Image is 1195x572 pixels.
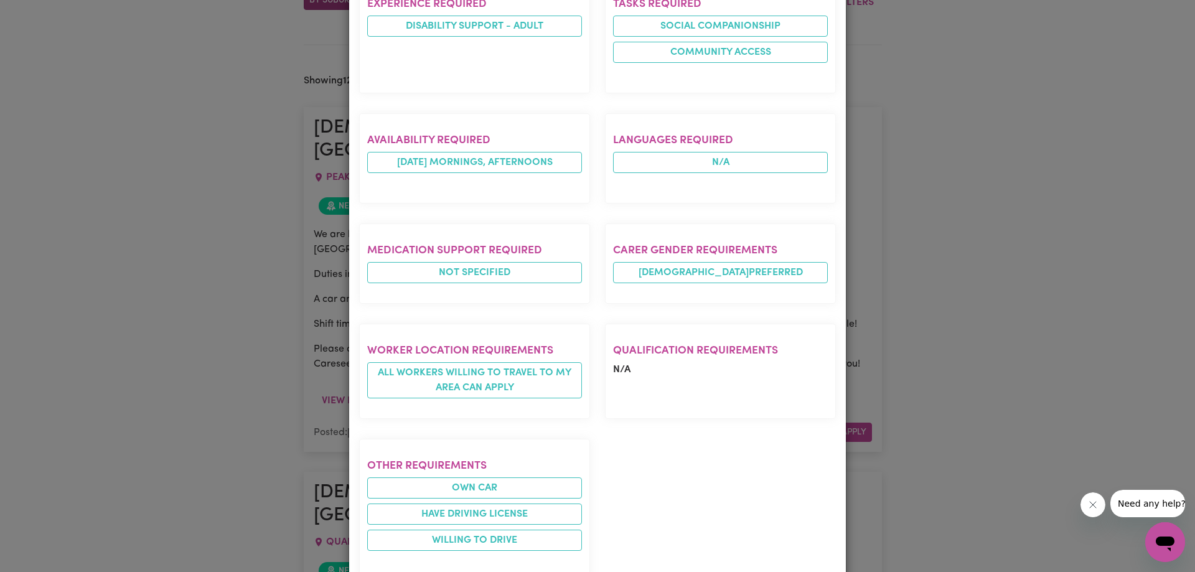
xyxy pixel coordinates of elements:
[367,459,582,472] h2: Other requirements
[613,42,828,63] li: Community access
[613,365,630,375] span: N/A
[613,134,828,147] h2: Languages required
[367,477,582,499] li: Own Car
[613,244,828,257] h2: Carer gender requirements
[1080,492,1105,517] iframe: Close message
[367,152,582,173] li: [DATE] mornings, afternoons
[367,16,582,37] li: Disability support - Adult
[367,262,582,283] span: Not specified
[367,344,582,357] h2: Worker location requirements
[613,16,828,37] li: Social companionship
[367,134,582,147] h2: Availability required
[367,244,582,257] h2: Medication Support Required
[1145,522,1185,562] iframe: Button to launch messaging window
[367,504,582,525] li: Have driving license
[613,262,828,283] span: [DEMOGRAPHIC_DATA] preferred
[367,362,582,398] span: All workers willing to travel to my area can apply
[1110,490,1185,517] iframe: Message from company
[613,344,828,357] h2: Qualification requirements
[613,152,828,173] span: N/A
[367,530,582,551] li: Willing to drive
[7,9,75,19] span: Need any help?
